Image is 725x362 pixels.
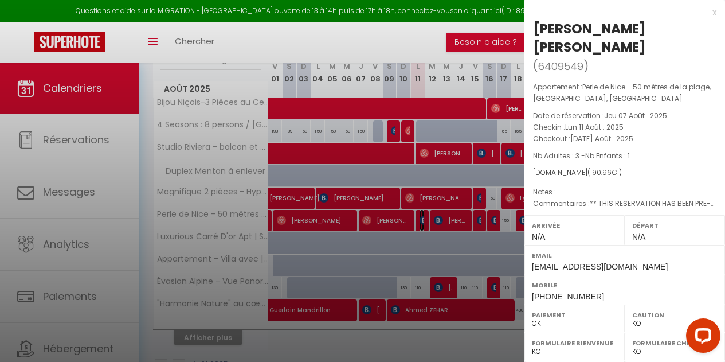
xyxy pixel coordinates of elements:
[565,122,624,132] span: Lun 11 Août . 2025
[538,59,583,73] span: 6409549
[532,262,668,271] span: [EMAIL_ADDRESS][DOMAIN_NAME]
[533,81,716,104] p: Appartement :
[632,337,718,349] label: Formulaire Checkin
[533,20,716,56] div: [PERSON_NAME] [PERSON_NAME]
[632,309,718,321] label: Caution
[677,314,725,362] iframe: LiveChat chat widget
[632,232,645,242] span: N/A
[533,151,630,161] span: Nb Adultes : 3 -
[533,186,716,198] p: Notes :
[532,292,604,301] span: [PHONE_NUMBER]
[533,198,716,209] p: Commentaires :
[585,151,630,161] span: Nb Enfants : 1
[632,220,718,231] label: Départ
[587,168,622,177] span: ( € )
[524,6,716,20] div: x
[532,232,545,242] span: N/A
[533,168,716,178] div: [DOMAIN_NAME]
[532,220,617,231] label: Arrivée
[533,122,716,133] p: Checkin :
[533,58,589,74] span: ( )
[532,279,718,291] label: Mobile
[533,82,711,103] span: Perle de Nice - 50 mètres de la plage, [GEOGRAPHIC_DATA], [GEOGRAPHIC_DATA]
[532,309,617,321] label: Paiement
[556,187,560,197] span: -
[532,250,718,261] label: Email
[533,110,716,122] p: Date de réservation :
[532,337,617,349] label: Formulaire Bienvenue
[604,111,667,120] span: Jeu 07 Août . 2025
[590,168,612,177] span: 190.96
[570,134,633,143] span: [DATE] Août . 2025
[533,133,716,145] p: Checkout :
